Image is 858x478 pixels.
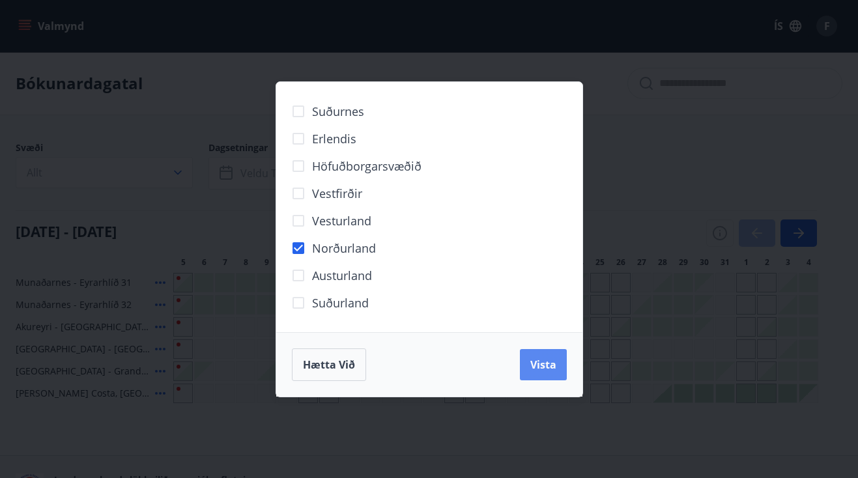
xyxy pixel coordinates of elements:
[312,185,362,202] span: Vestfirðir
[312,103,364,120] span: Suðurnes
[312,212,371,229] span: Vesturland
[292,348,366,381] button: Hætta við
[312,267,372,284] span: Austurland
[520,349,567,380] button: Vista
[312,158,422,175] span: Höfuðborgarsvæðið
[312,294,369,311] span: Suðurland
[303,358,355,372] span: Hætta við
[530,358,556,372] span: Vista
[312,130,356,147] span: Erlendis
[312,240,376,257] span: Norðurland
